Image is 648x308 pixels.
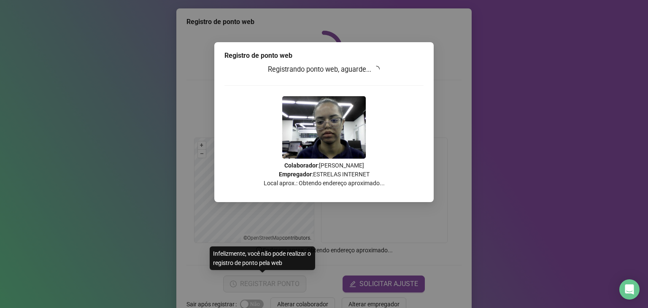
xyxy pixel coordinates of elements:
div: Open Intercom Messenger [619,279,640,300]
h3: Registrando ponto web, aguarde... [224,64,424,75]
p: : [PERSON_NAME] : ESTRELAS INTERNET Local aprox.: Obtendo endereço aproximado... [224,161,424,188]
strong: Colaborador [284,162,318,169]
strong: Empregador [279,171,312,178]
img: Z [282,96,366,159]
span: loading [372,65,381,74]
div: Registro de ponto web [224,51,424,61]
div: Infelizmente, você não pode realizar o registro de ponto pela web [210,246,315,270]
